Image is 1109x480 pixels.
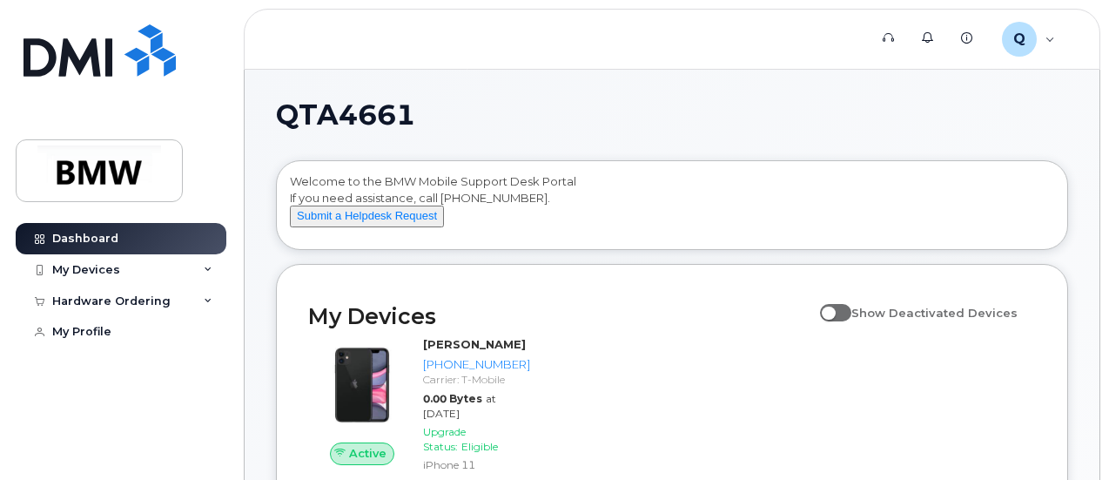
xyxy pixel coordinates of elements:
button: Submit a Helpdesk Request [290,206,444,227]
span: Active [349,445,386,462]
div: Welcome to the BMW Mobile Support Desk Portal If you need assistance, call [PHONE_NUMBER]. [290,173,1054,243]
div: [PHONE_NUMBER] [423,356,530,373]
h2: My Devices [308,303,811,329]
img: iPhone_11.jpg [322,345,402,425]
strong: [PERSON_NAME] [423,337,526,351]
iframe: Messenger Launcher [1033,404,1096,467]
span: Show Deactivated Devices [851,306,1018,320]
span: Eligible [461,440,498,453]
span: at [DATE] [423,392,496,420]
a: Submit a Helpdesk Request [290,208,444,222]
input: Show Deactivated Devices [820,296,834,310]
a: Active[PERSON_NAME][PHONE_NUMBER]Carrier: T-Mobile0.00 Bytesat [DATE]Upgrade Status:EligibleiPhon... [308,336,537,476]
div: Carrier: T-Mobile [423,372,530,387]
span: 0.00 Bytes [423,392,482,405]
span: Upgrade Status: [423,425,466,453]
span: QTA4661 [276,102,415,128]
div: iPhone 11 [423,457,530,472]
